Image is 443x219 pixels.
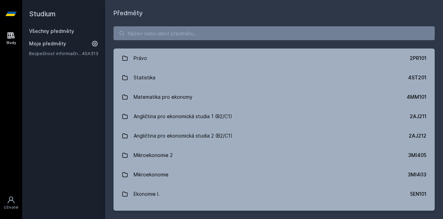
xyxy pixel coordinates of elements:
[134,51,147,65] div: Právo
[408,152,426,159] div: 3MI405
[410,113,426,120] div: 2AJ211
[134,109,232,123] div: Angličtina pro ekonomická studia 1 (B2/C1)
[82,51,98,56] a: 4SA313
[114,165,435,184] a: Mikroekonomie 3MI403
[4,205,18,210] div: Uživatel
[1,192,21,213] a: Uživatel
[29,50,82,57] a: Bezpečnost informačních systémů
[411,210,426,217] div: 2AJ111
[114,184,435,204] a: Ekonomie I. 5EN101
[134,168,169,182] div: Mikroekonomie
[134,129,233,143] div: Angličtina pro ekonomická studia 2 (B2/C1)
[1,28,21,49] a: Study
[29,28,74,34] a: Všechny předměty
[114,126,435,146] a: Angličtina pro ekonomická studia 2 (B2/C1) 2AJ212
[114,146,435,165] a: Mikroekonomie 2 3MI405
[6,40,16,45] div: Study
[410,55,426,62] div: 2PR101
[114,49,435,68] a: Právo 2PR101
[407,94,426,100] div: 4MM101
[408,74,426,81] div: 4ST201
[134,71,155,85] div: Statistika
[114,26,435,40] input: Název nebo ident předmětu…
[134,187,160,201] div: Ekonomie I.
[410,191,426,198] div: 5EN101
[409,132,426,139] div: 2AJ212
[134,148,173,162] div: Mikroekonomie 2
[29,40,66,47] span: Moje předměty
[408,171,426,178] div: 3MI403
[114,8,435,18] h1: Předměty
[114,87,435,107] a: Matematika pro ekonomy 4MM101
[134,90,192,104] div: Matematika pro ekonomy
[114,107,435,126] a: Angličtina pro ekonomická studia 1 (B2/C1) 2AJ211
[114,68,435,87] a: Statistika 4ST201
